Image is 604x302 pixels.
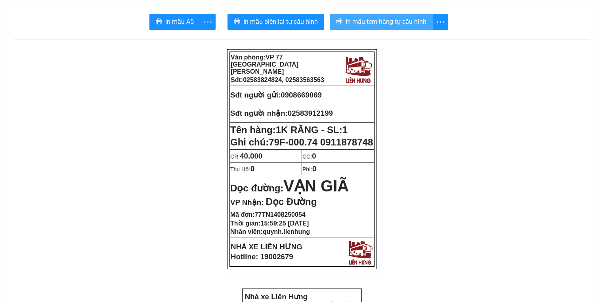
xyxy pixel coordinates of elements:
[230,183,349,193] strong: Dọc đường:
[433,17,448,27] span: more
[302,153,316,160] span: CC:
[312,164,316,173] span: 0
[3,4,65,12] strong: Nhà xe Liên Hưng
[243,76,324,83] span: 02583824824, 02583563563
[3,14,82,48] strong: VP: 77 [GEOGRAPHIC_DATA][PERSON_NAME][GEOGRAPHIC_DATA]
[230,109,288,117] strong: Sđt người nhận:
[230,220,309,227] strong: Thời gian:
[231,243,302,251] strong: NHÀ XE LIÊN HƯNG
[200,14,216,30] button: more
[231,54,298,75] strong: Văn phòng:
[261,220,309,227] span: 15:59:25 [DATE]
[263,228,310,235] span: quynh.lienhung
[156,18,162,26] span: printer
[200,17,215,27] span: more
[266,196,317,207] span: Dọc Đường
[276,124,348,135] span: 1K RĂNG - SL:
[85,10,116,43] img: logo
[230,124,348,135] strong: Tên hàng:
[231,54,298,75] span: VP 77 [GEOGRAPHIC_DATA][PERSON_NAME]
[240,152,262,160] span: 40.000
[245,292,308,301] strong: Nhà xe Liên Hưng
[149,14,200,30] button: printerIn mẫu A5
[230,228,310,235] strong: Nhân viên:
[243,17,318,27] span: In mẫu biên lai tự cấu hình
[230,198,264,206] span: VP Nhận:
[330,14,433,30] button: printerIn mẫu tem hàng tự cấu hình
[281,91,322,99] span: 0908669069
[230,211,306,218] strong: Mã đơn:
[269,137,373,147] span: 79F-000.74 0911878748
[342,124,348,135] span: 1
[234,18,240,26] span: printer
[302,166,316,172] span: Phí:
[230,153,262,160] span: CR:
[432,14,448,30] button: more
[346,17,426,27] span: In mẫu tem hàng tự cấu hình
[346,238,374,266] img: logo
[312,152,316,160] span: 0
[250,164,254,173] span: 0
[32,52,86,60] strong: Phiếu gửi hàng
[231,252,293,261] strong: Hotline: 19002679
[336,18,342,26] span: printer
[255,211,306,218] span: 77TN1408250054
[343,54,373,84] img: logo
[288,109,333,117] span: 02583912199
[230,137,373,147] span: Ghi chú:
[231,76,324,83] strong: Sđt:
[283,177,349,195] span: VẠN GIÃ
[230,91,281,99] strong: Sđt người gửi:
[165,17,194,27] span: In mẫu A5
[230,166,254,172] span: Thu Hộ:
[227,14,324,30] button: printerIn mẫu biên lai tự cấu hình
